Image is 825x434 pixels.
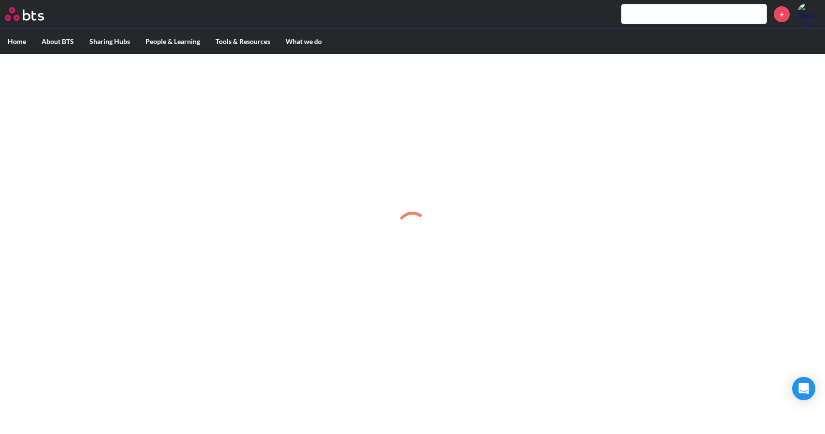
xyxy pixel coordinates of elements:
[792,377,815,400] div: Open Intercom Messenger
[208,29,278,54] label: Tools & Resources
[34,29,82,54] label: About BTS
[82,29,138,54] label: Sharing Hubs
[278,29,330,54] label: What we do
[774,6,790,22] a: +
[797,2,820,26] img: Dave Ackley
[5,7,62,21] a: Go home
[797,2,820,26] a: Profile
[5,7,44,21] img: BTS Logo
[138,29,208,54] label: People & Learning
